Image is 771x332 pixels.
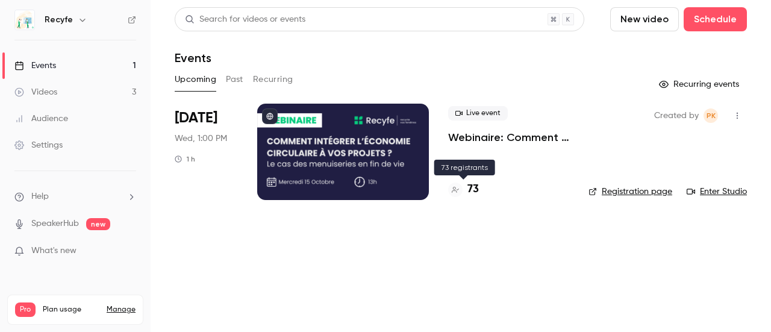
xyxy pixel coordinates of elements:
[45,14,73,26] h6: Recyfe
[185,13,305,26] div: Search for videos or events
[175,51,211,65] h1: Events
[684,7,747,31] button: Schedule
[687,186,747,198] a: Enter Studio
[122,246,136,257] iframe: Noticeable Trigger
[175,70,216,89] button: Upcoming
[107,305,136,315] a: Manage
[704,108,718,123] span: Pauline KATCHAVENDA
[654,75,747,94] button: Recurring events
[31,218,79,230] a: SpeakerHub
[253,70,293,89] button: Recurring
[15,10,34,30] img: Recyfe
[588,186,672,198] a: Registration page
[226,70,243,89] button: Past
[654,108,699,123] span: Created by
[175,133,227,145] span: Wed, 1:00 PM
[31,190,49,203] span: Help
[175,154,195,164] div: 1 h
[86,218,110,230] span: new
[448,130,569,145] a: Webinaire: Comment intégrer l'économie circulaire dans vos projets ?
[43,305,99,315] span: Plan usage
[15,302,36,317] span: Pro
[175,104,238,200] div: Oct 15 Wed, 1:00 PM (Europe/Paris)
[14,139,63,151] div: Settings
[610,7,679,31] button: New video
[175,108,217,128] span: [DATE]
[31,245,76,257] span: What's new
[448,181,479,198] a: 73
[14,113,68,125] div: Audience
[14,60,56,72] div: Events
[14,86,57,98] div: Videos
[707,108,716,123] span: PK
[467,181,479,198] h4: 73
[14,190,136,203] li: help-dropdown-opener
[448,106,508,121] span: Live event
